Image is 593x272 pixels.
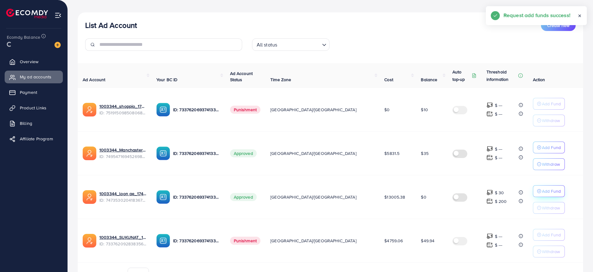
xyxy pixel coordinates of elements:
button: Withdraw [533,158,565,170]
span: Ad Account Status [230,70,253,83]
span: Approved [230,193,257,201]
img: top-up amount [486,189,493,196]
p: Add Fund [542,144,561,151]
p: ID: 7337620693741338625 [173,193,220,201]
div: <span class='underline'>1003344_shoppio_1750688962312</span></br>7519150985080684551 [99,103,146,116]
span: Punishment [230,106,261,114]
span: ID: 7495471694526988304 [99,153,146,160]
p: Withdraw [542,248,560,255]
p: ID: 7337620693741338625 [173,237,220,244]
p: Add Fund [542,100,561,107]
img: top-up amount [486,102,493,108]
img: ic-ads-acc.e4c84228.svg [83,103,96,116]
img: top-up amount [486,242,493,248]
p: Add Fund [542,231,561,239]
span: Billing [20,120,32,126]
span: Ecomdy Balance [7,34,40,40]
p: Withdraw [542,204,560,212]
p: Auto top-up [452,68,470,83]
img: ic-ba-acc.ded83a64.svg [156,147,170,160]
h3: List Ad Account [85,21,137,30]
p: $ 30 [495,189,504,196]
h5: Request add funds success! [504,11,570,19]
span: Product Links [20,105,46,111]
img: menu [55,12,62,19]
img: top-up amount [486,233,493,239]
a: Overview [5,55,63,68]
span: Payment [20,89,37,95]
button: Withdraw [533,202,565,214]
span: Punishment [230,237,261,245]
a: Billing [5,117,63,129]
p: $ --- [495,102,503,109]
span: Balance [421,77,437,83]
p: Threshold information [486,68,517,83]
span: [GEOGRAPHIC_DATA]/[GEOGRAPHIC_DATA] [270,107,356,113]
div: Search for option [252,38,329,51]
span: ID: 7519150985080684551 [99,110,146,116]
span: Affiliate Program [20,136,53,142]
button: Add Fund [533,229,565,241]
input: Search for option [279,39,319,49]
span: $5831.5 [384,150,399,156]
img: ic-ba-acc.ded83a64.svg [156,103,170,116]
p: ID: 7337620693741338625 [173,150,220,157]
a: Affiliate Program [5,133,63,145]
button: Add Fund [533,185,565,197]
div: <span class='underline'>1003344_loon ae_1740066863007</span></br>7473530204183674896 [99,191,146,203]
span: Action [533,77,545,83]
img: logo [6,9,48,18]
img: top-up amount [486,154,493,161]
p: $ --- [495,145,503,153]
p: $ --- [495,154,503,161]
img: image [55,42,61,48]
iframe: Chat [567,244,588,267]
img: ic-ads-acc.e4c84228.svg [83,147,96,160]
span: Cost [384,77,393,83]
span: $0 [384,107,390,113]
span: ID: 7337620928383565826 [99,241,146,247]
a: 1003344_Manchaster_1745175503024 [99,147,146,153]
a: 1003344_shoppio_1750688962312 [99,103,146,109]
a: Product Links [5,102,63,114]
button: Add Fund [533,98,565,110]
button: Withdraw [533,246,565,257]
div: <span class='underline'>1003344_SUKUNAT_1708423019062</span></br>7337620928383565826 [99,234,146,247]
img: top-up amount [486,198,493,204]
span: All status [255,40,279,49]
p: $ --- [495,233,503,240]
span: [GEOGRAPHIC_DATA]/[GEOGRAPHIC_DATA] [270,238,356,244]
a: Payment [5,86,63,99]
a: 1003344_loon ae_1740066863007 [99,191,146,197]
div: <span class='underline'>1003344_Manchaster_1745175503024</span></br>7495471694526988304 [99,147,146,160]
span: $49.94 [421,238,434,244]
p: $ --- [495,241,503,249]
p: Withdraw [542,117,560,124]
img: ic-ads-acc.e4c84228.svg [83,190,96,204]
span: $10 [421,107,428,113]
span: Time Zone [270,77,291,83]
p: Withdraw [542,160,560,168]
span: Your BC ID [156,77,178,83]
img: ic-ads-acc.e4c84228.svg [83,234,96,248]
img: ic-ba-acc.ded83a64.svg [156,234,170,248]
button: Add Fund [533,142,565,153]
img: top-up amount [486,111,493,117]
span: $35 [421,150,428,156]
span: $4759.06 [384,238,403,244]
p: $ --- [495,110,503,118]
span: Approved [230,149,257,157]
p: $ 200 [495,198,507,205]
button: Withdraw [533,115,565,126]
img: ic-ba-acc.ded83a64.svg [156,190,170,204]
span: $0 [421,194,426,200]
a: My ad accounts [5,71,63,83]
img: top-up amount [486,146,493,152]
a: 1003344_SUKUNAT_1708423019062 [99,234,146,240]
span: $13005.38 [384,194,405,200]
span: Ad Account [83,77,106,83]
span: My ad accounts [20,74,51,80]
span: ID: 7473530204183674896 [99,197,146,203]
p: Add Fund [542,187,561,195]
